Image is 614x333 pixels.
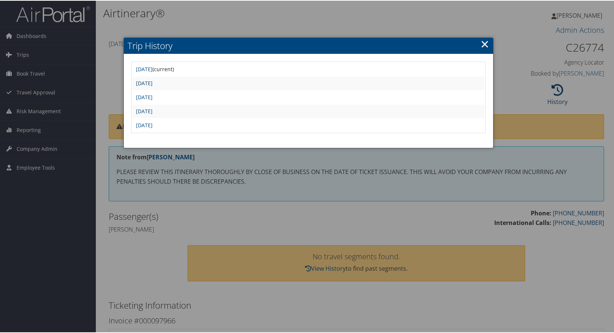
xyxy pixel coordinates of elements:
a: [DATE] [136,107,153,114]
td: (current) [132,62,485,75]
a: [DATE] [136,79,153,86]
a: [DATE] [136,65,153,72]
a: [DATE] [136,93,153,100]
a: × [481,36,489,51]
h2: Trip History [124,37,493,53]
a: [DATE] [136,121,153,128]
